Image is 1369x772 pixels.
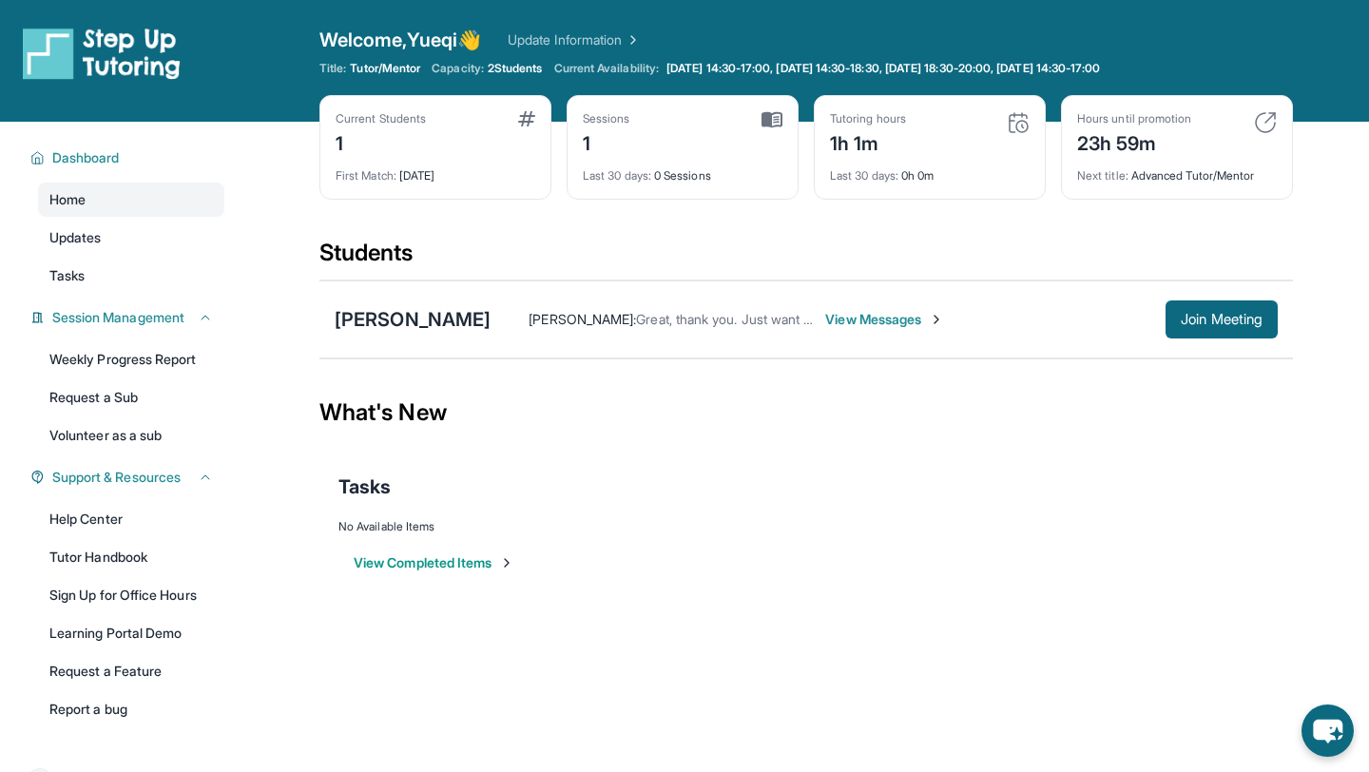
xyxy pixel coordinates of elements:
span: Title: [319,61,346,76]
img: card [762,111,782,128]
a: Update Information [508,30,641,49]
span: Next title : [1077,168,1128,183]
span: Home [49,190,86,209]
img: card [518,111,535,126]
span: View Messages [825,310,944,329]
a: [DATE] 14:30-17:00, [DATE] 14:30-18:30, [DATE] 18:30-20:00, [DATE] 14:30-17:00 [663,61,1104,76]
img: card [1254,111,1277,134]
span: Tasks [49,266,85,285]
a: Tutor Handbook [38,540,224,574]
a: Request a Sub [38,380,224,415]
div: [PERSON_NAME] [335,306,491,333]
span: Join Meeting [1181,314,1263,325]
div: 0 Sessions [583,157,782,183]
img: Chevron-Right [929,312,944,327]
div: No Available Items [338,519,1274,534]
span: First Match : [336,168,396,183]
button: Join Meeting [1166,300,1278,338]
div: Sessions [583,111,630,126]
a: Volunteer as a sub [38,418,224,453]
a: Learning Portal Demo [38,616,224,650]
button: Session Management [45,308,213,327]
button: chat-button [1302,704,1354,757]
img: logo [23,27,181,80]
span: [PERSON_NAME] : [529,311,636,327]
button: Support & Resources [45,468,213,487]
span: 2 Students [488,61,543,76]
span: Updates [49,228,102,247]
div: [DATE] [336,157,535,183]
button: View Completed Items [354,553,514,572]
div: 23h 59m [1077,126,1191,157]
div: What's New [319,371,1293,454]
a: Weekly Progress Report [38,342,224,376]
div: 1h 1m [830,126,906,157]
a: Updates [38,221,224,255]
span: Tasks [338,473,391,500]
a: Report a bug [38,692,224,726]
div: Students [319,238,1293,280]
span: [DATE] 14:30-17:00, [DATE] 14:30-18:30, [DATE] 18:30-20:00, [DATE] 14:30-17:00 [666,61,1100,76]
a: Request a Feature [38,654,224,688]
div: Current Students [336,111,426,126]
span: Last 30 days : [583,168,651,183]
a: Tasks [38,259,224,293]
div: 0h 0m [830,157,1030,183]
span: Last 30 days : [830,168,898,183]
div: Tutoring hours [830,111,906,126]
span: Dashboard [52,148,120,167]
div: 1 [583,126,630,157]
div: Hours until promotion [1077,111,1191,126]
a: Home [38,183,224,217]
a: Sign Up for Office Hours [38,578,224,612]
img: card [1007,111,1030,134]
button: Dashboard [45,148,213,167]
span: Support & Resources [52,468,181,487]
span: Tutor/Mentor [350,61,420,76]
span: Session Management [52,308,184,327]
span: Welcome, Yueqi 👋 [319,27,481,53]
div: 1 [336,126,426,157]
a: Help Center [38,502,224,536]
img: Chevron Right [622,30,641,49]
div: Advanced Tutor/Mentor [1077,157,1277,183]
span: Capacity: [432,61,484,76]
span: Current Availability: [554,61,659,76]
